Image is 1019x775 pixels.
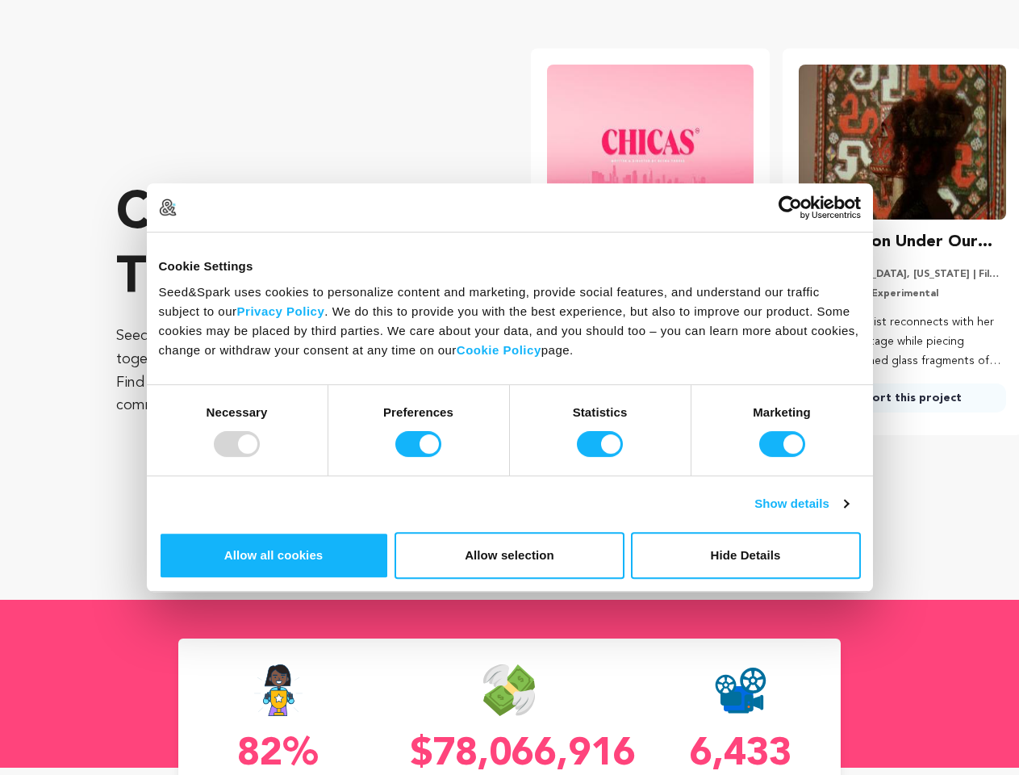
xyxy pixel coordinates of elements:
h3: The Dragon Under Our Feet [799,229,1006,255]
p: Documentary, Experimental [799,287,1006,300]
a: Privacy Policy [237,304,325,318]
div: Seed&Spark uses cookies to personalize content and marketing, provide social features, and unders... [159,283,861,360]
strong: Statistics [573,405,628,419]
button: Allow selection [395,532,624,579]
button: Hide Details [631,532,861,579]
img: logo [159,199,177,216]
p: 6,433 [641,735,841,774]
strong: Necessary [207,405,268,419]
img: Seed&Spark Money Raised Icon [483,664,535,716]
p: A Bay Area artist reconnects with her Armenian heritage while piecing together stained glass frag... [799,313,1006,371]
a: Cookie Policy [457,343,541,357]
p: Crowdfunding that . [116,182,466,312]
strong: Marketing [753,405,811,419]
img: CHICAS Pilot image [547,65,754,220]
img: Seed&Spark Projects Created Icon [715,664,766,716]
p: [GEOGRAPHIC_DATA], [US_STATE] | Film Feature [799,268,1006,281]
p: Seed&Spark is where creators and audiences work together to bring incredible new projects to life... [116,325,466,417]
a: Show details [754,494,848,513]
button: Allow all cookies [159,532,389,579]
p: $78,066,916 [410,735,609,774]
img: The Dragon Under Our Feet image [799,65,1006,220]
img: Seed&Spark Success Rate Icon [253,664,303,716]
p: 82% [178,735,378,774]
strong: Preferences [383,405,453,419]
a: Support this project [799,383,1006,413]
a: Usercentrics Cookiebot - opens in a new window [720,195,861,220]
div: Cookie Settings [159,257,861,276]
